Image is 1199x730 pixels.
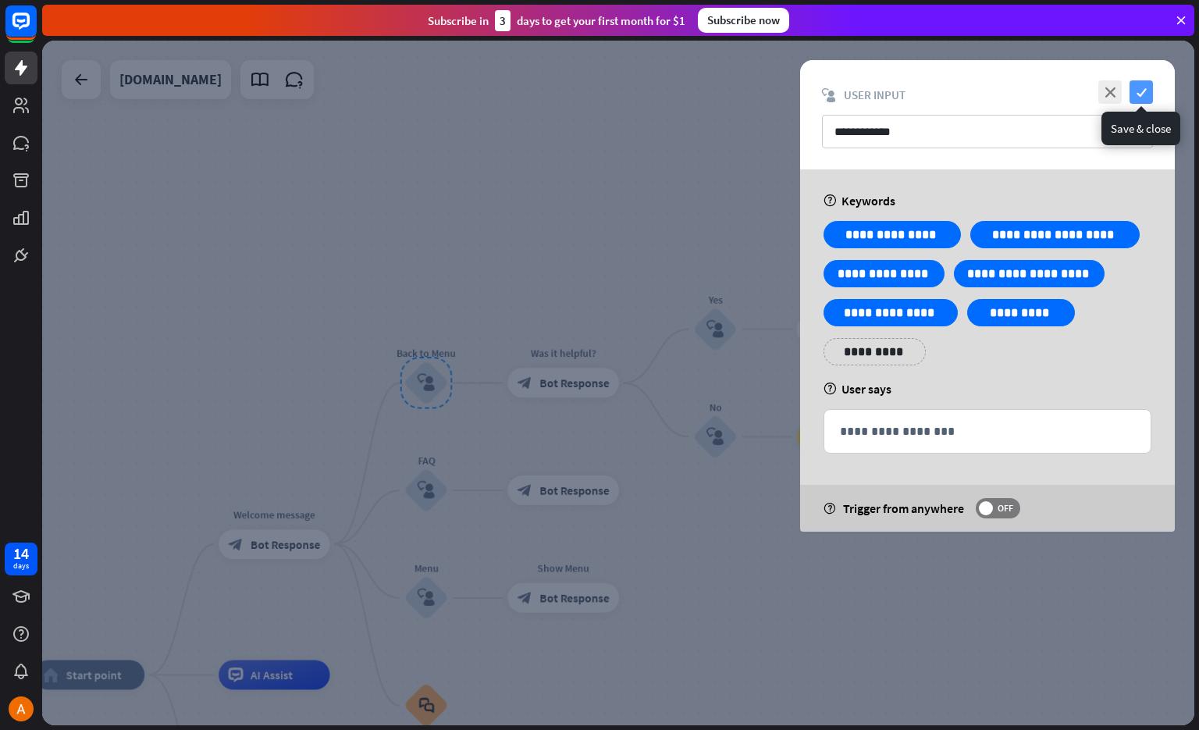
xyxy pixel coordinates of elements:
i: close [1098,80,1122,104]
i: help [824,503,835,515]
div: Subscribe in days to get your first month for $1 [428,10,685,31]
span: OFF [993,502,1017,515]
i: check [1130,80,1153,104]
span: User Input [844,87,905,102]
i: block_user_input [822,88,836,102]
div: Subscribe now [698,8,789,33]
i: help [824,194,837,207]
span: Trigger from anywhere [843,500,964,516]
div: Keywords [824,193,1151,208]
div: days [13,561,29,572]
a: 14 days [5,543,37,575]
i: help [824,383,837,395]
div: 14 [13,547,29,561]
div: User says [824,381,1151,397]
div: 3 [495,10,511,31]
button: Open LiveChat chat widget [12,6,59,53]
